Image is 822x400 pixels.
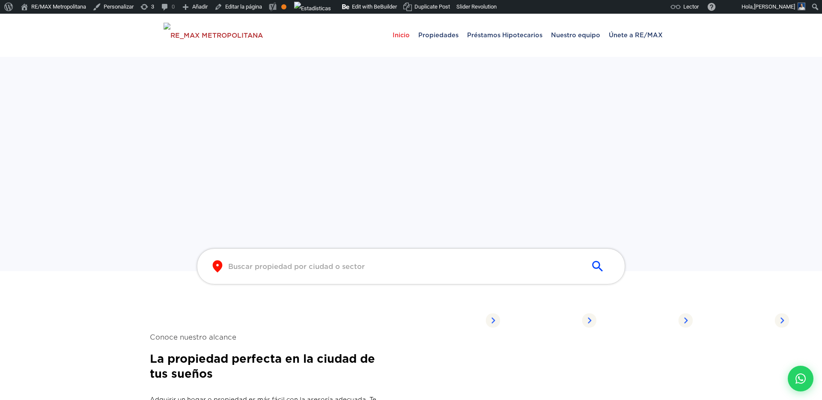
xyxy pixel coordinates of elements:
[164,23,263,48] img: RE_MAX METROPOLITANA
[774,313,789,328] img: Arrow Right
[582,313,596,328] img: Arrow Right
[388,14,414,57] a: Inicio
[414,22,463,48] span: Propiedades
[150,332,390,343] span: Conoce nuestro alcance
[414,311,485,330] span: Propiedades listadas
[463,22,547,48] span: Préstamos Hipotecarios
[164,14,263,57] a: RE/MAX Metropolitana
[754,3,795,10] span: [PERSON_NAME]
[463,14,547,57] a: Préstamos Hipotecarios
[607,311,678,330] span: Propiedades listadas
[388,22,414,48] span: Inicio
[547,22,605,48] span: Nuestro equipo
[414,14,463,57] a: Propiedades
[150,351,390,381] h2: La propiedad perfecta en la ciudad de tus sueños
[605,22,667,48] span: Únete a RE/MAX
[678,313,693,328] img: Arrow Right
[456,3,497,10] span: Slider Revolution
[294,2,331,15] img: Visitas de 48 horas. Haz clic para ver más estadísticas del sitio.
[511,311,582,330] span: Propiedades listadas
[281,4,286,9] div: Aceptable
[485,313,500,328] img: Arrow Right
[703,311,774,330] span: Propiedades listadas
[605,14,667,57] a: Únete a RE/MAX
[547,14,605,57] a: Nuestro equipo
[228,262,580,272] input: Buscar propiedad por ciudad o sector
